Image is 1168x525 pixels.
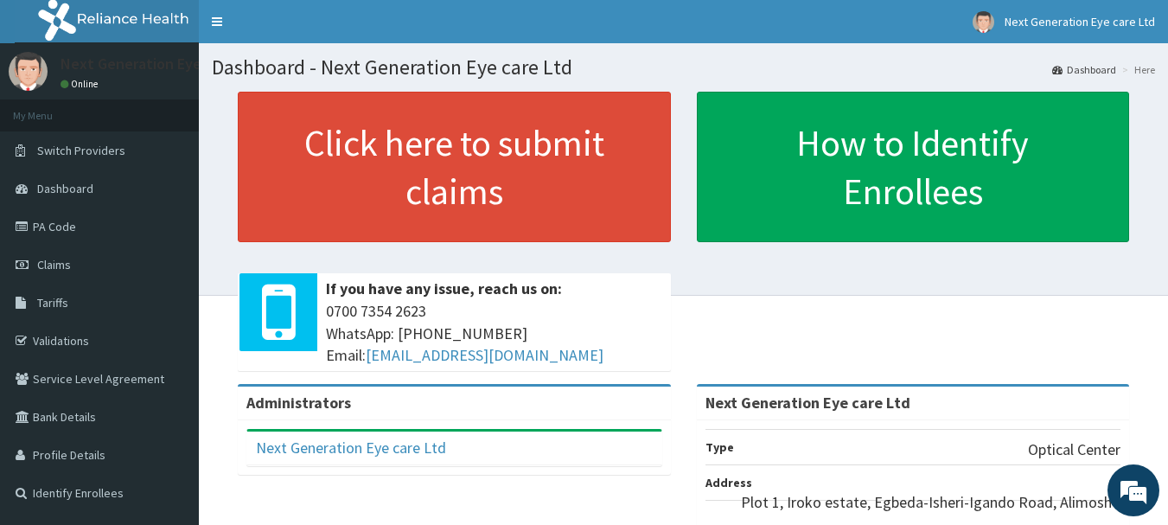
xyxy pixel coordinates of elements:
strong: Next Generation Eye care Ltd [705,393,910,413]
a: Click here to submit claims [238,92,671,242]
img: d_794563401_company_1708531726252_794563401 [32,86,70,130]
div: Chat with us now [90,97,290,119]
b: Address [705,475,752,490]
p: Optical Center [1028,439,1120,461]
a: Online [61,78,102,90]
span: Switch Providers [37,143,125,158]
span: 0700 7354 2623 WhatsApp: [PHONE_NUMBER] Email: [326,300,662,367]
a: [EMAIL_ADDRESS][DOMAIN_NAME] [366,345,603,365]
span: Claims [37,257,71,272]
h1: Dashboard - Next Generation Eye care Ltd [212,56,1155,79]
b: Type [705,439,734,455]
span: We're online! [100,154,239,329]
div: Minimize live chat window [284,9,325,50]
b: Administrators [246,393,351,413]
a: How to Identify Enrollees [697,92,1130,242]
img: User Image [9,52,48,91]
img: User Image [973,11,994,33]
textarea: Type your message and hit 'Enter' [9,345,329,406]
span: Dashboard [37,181,93,196]
b: If you have any issue, reach us on: [326,279,562,298]
li: Here [1118,62,1155,77]
p: Plot 1, Iroko estate, Egbeda-Isheri-Igando Road, Alimosho [741,491,1120,514]
a: Next Generation Eye care Ltd [256,438,446,458]
a: Dashboard [1052,62,1116,77]
span: Next Generation Eye care Ltd [1005,14,1155,29]
p: Next Generation Eye care Ltd [61,56,261,72]
span: Tariffs [37,295,68,311]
